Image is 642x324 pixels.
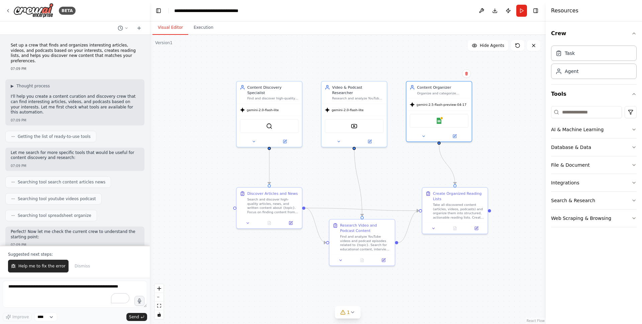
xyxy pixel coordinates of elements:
[551,24,637,43] button: Crew
[188,21,219,35] button: Execution
[551,179,579,186] div: Integrations
[155,310,164,319] button: toggle interactivity
[13,3,53,18] img: Logo
[351,123,357,129] img: YoutubeVideoSearchTool
[11,83,50,89] button: ▶Thought process
[126,313,147,321] button: Send
[551,162,590,168] div: File & Document
[266,145,272,184] g: Edge from 85fda81d-aee3-49dd-99a7-5b4e44872603 to fec80f7b-9ce1-4380-a28f-7966acd50783
[11,83,14,89] span: ▶
[236,81,302,147] div: Content Discovery SpecialistFind and discover high-quality articles, videos, and podcasts on {top...
[436,117,442,124] img: Google Sheets
[351,257,373,263] button: No output available
[18,263,66,269] span: Help me to fix the error
[305,206,326,245] g: Edge from fec80f7b-9ce1-4380-a28f-7966acd50783 to 186073d3-1d7a-47f5-aec5-6ddd590fafa9
[18,179,105,185] span: Searching tool search content articles news
[433,202,485,220] div: Take all discovered content (articles, videos, podcasts) and organize them into structured, actio...
[247,85,299,95] div: Content Discovery Specialist
[436,145,457,184] g: Edge from b7e54b48-0125-40f8-9f39-412a1efe4258 to c5a47a1c-9450-42ac-8c66-00d6dc9dc9b5
[155,302,164,310] button: fit view
[321,81,387,147] div: Video & Podcast ResearcherResearch and analyze YouTube videos and podcast content related to {top...
[247,108,279,112] span: gemini-2.0-flash-lite
[18,213,91,218] span: Searching tool spreadsheet organize
[565,50,575,57] div: Task
[12,314,29,320] span: Improve
[444,225,466,232] button: No output available
[527,319,545,323] a: React Flow attribution
[305,206,419,214] g: Edge from fec80f7b-9ce1-4380-a28f-7966acd50783 to c5a47a1c-9450-42ac-8c66-00d6dc9dc9b5
[247,96,299,101] div: Find and discover high-quality articles, videos, and podcasts on {topic} that match user interest...
[329,219,395,266] div: Research Video and Podcast ContentFind and analyze YouTube videos and podcast episodes related to...
[347,309,350,316] span: 1
[11,94,139,115] p: I'll help you create a content curation and discovery crew that can find interesting articles, vi...
[155,293,164,302] button: zoom out
[270,138,300,145] button: Open in side panel
[11,150,139,161] p: Let me search for more specific tools that would be useful for content discovery and research:
[266,123,273,129] img: SerperDevTool
[11,229,139,240] p: Perfect! Now let me check the current crew to understand the starting point:
[551,144,591,151] div: Database & Data
[551,121,637,138] button: AI & Machine Learning
[551,156,637,174] button: File & Document
[480,43,504,48] span: Hide Agents
[129,314,139,320] span: Send
[551,126,604,133] div: AI & Machine Learning
[134,296,144,306] button: Click to speak your automation idea
[16,83,50,89] span: Thought process
[417,85,468,90] div: Content Organizer
[332,108,364,112] span: gemini-2.0-flash-lite
[8,260,69,272] button: Help me to fix the error
[11,163,139,168] div: 07:09 PM
[71,260,93,272] button: Dismiss
[8,252,142,257] p: Suggested next steps:
[531,6,540,15] button: Hide right sidebar
[3,313,32,321] button: Improve
[551,210,637,227] button: Web Scraping & Browsing
[551,103,637,233] div: Tools
[422,187,488,234] div: Create Organized Reading ListsTake all discovered content (articles, videos, podcasts) and organi...
[18,134,91,139] span: Getting the list of ready-to-use tools
[282,220,300,226] button: Open in side panel
[332,96,384,101] div: Research and analyze YouTube videos and podcast content related to {topic}, extracting key insigh...
[417,102,466,107] span: gemini-2.5-flash-preview-04-17
[155,40,173,46] div: Version 1
[115,24,131,32] button: Switch to previous chat
[351,145,365,216] g: Edge from fa8cdc8d-baca-4f2f-abcb-f04e5fa941ae to 186073d3-1d7a-47f5-aec5-6ddd590fafa9
[406,81,472,142] div: Content OrganizerOrganize and categorize discovered content into structured reading lists and rec...
[551,174,637,191] button: Integrations
[462,69,471,78] button: Delete node
[11,118,139,123] div: 07:09 PM
[174,7,238,14] nav: breadcrumb
[374,257,393,263] button: Open in side panel
[433,191,485,201] div: Create Organized Reading Lists
[551,215,611,222] div: Web Scraping & Browsing
[247,191,298,196] div: Discover Articles and News
[155,284,164,293] button: zoom in
[551,43,637,84] div: Crew
[340,223,392,234] div: Research Video and Podcast Content
[59,7,76,15] div: BETA
[551,197,595,204] div: Search & Research
[551,192,637,209] button: Search & Research
[75,263,90,269] span: Dismiss
[11,66,139,71] div: 07:09 PM
[3,281,147,308] textarea: To enrich screen reader interactions, please activate Accessibility in Grammarly extension settings
[155,284,164,319] div: React Flow controls
[152,21,188,35] button: Visual Editor
[154,6,163,15] button: Hide left sidebar
[332,85,384,95] div: Video & Podcast Researcher
[417,91,468,95] div: Organize and categorize discovered content into structured reading lists and recommendations, cre...
[335,306,361,319] button: 1
[340,234,392,251] div: Find and analyze YouTube videos and podcast episodes related to {topic}. Search for educational c...
[355,138,385,145] button: Open in side panel
[468,40,508,51] button: Hide Agents
[551,139,637,156] button: Database & Data
[236,187,302,229] div: Discover Articles and NewsSearch and discover high-quality articles, news, and written content ab...
[134,24,144,32] button: Start a new chat
[440,133,470,139] button: Open in side panel
[565,68,578,75] div: Agent
[551,7,578,15] h4: Resources
[11,242,139,247] div: 07:09 PM
[467,225,485,232] button: Open in side panel
[551,85,637,103] button: Tools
